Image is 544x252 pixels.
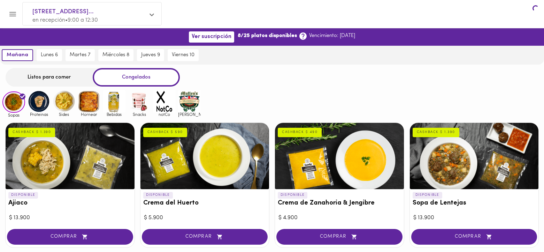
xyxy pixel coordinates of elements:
[153,90,176,113] img: notCo
[192,34,231,40] span: Ver suscripción
[178,90,201,113] img: mullens
[93,68,180,87] div: Congelados
[413,192,442,198] p: DISPONIBLE
[142,229,268,245] button: COMPRAR
[143,192,173,198] p: DISPONIBLE
[6,123,135,189] div: Ajiaco
[504,212,537,245] iframe: Messagebird Livechat Widget
[9,214,131,222] div: $ 13.900
[98,49,133,61] button: miércoles 8
[140,123,269,189] div: Crema del Huerto
[7,52,28,58] span: mañana
[7,229,133,245] button: COMPRAR
[153,112,176,117] span: notCo
[144,214,266,222] div: $ 5.900
[168,49,199,61] button: viernes 10
[172,52,194,58] span: viernes 10
[411,229,537,245] button: COMPRAR
[238,32,297,39] b: 8/25 platos disponibles
[78,112,100,117] span: Hornear
[78,90,100,113] img: Hornear
[309,32,355,39] p: Vencimiento: [DATE]
[8,200,132,207] h3: Ajiaco
[413,214,535,222] div: $ 13.900
[410,123,539,189] div: Sopa de Lentejas
[151,234,259,240] span: COMPRAR
[32,7,145,16] span: [STREET_ADDRESS]...
[413,200,536,207] h3: Sopa de Lentejas
[2,113,25,117] span: Sopas
[278,214,400,222] div: $ 4.900
[278,200,401,207] h3: Crema de Zanahoria & Jengibre
[103,112,125,117] span: Bebidas
[32,17,98,23] span: en recepción • 9:00 a 12:30
[285,234,394,240] span: COMPRAR
[103,90,125,113] img: Bebidas
[53,112,75,117] span: Sides
[128,90,151,113] img: Snacks
[189,31,234,42] button: Ver suscripción
[2,91,25,113] img: Sopas
[4,6,21,23] button: Menu
[66,49,95,61] button: martes 7
[8,192,38,198] p: DISPONIBLE
[141,52,160,58] span: jueves 9
[41,52,58,58] span: lunes 6
[420,234,529,240] span: COMPRAR
[28,112,50,117] span: Proteinas
[102,52,129,58] span: miércoles 8
[137,49,164,61] button: jueves 9
[278,192,307,198] p: DISPONIBLE
[16,234,124,240] span: COMPRAR
[178,112,201,117] span: [PERSON_NAME]
[37,49,62,61] button: lunes 6
[28,90,50,113] img: Proteinas
[278,128,322,137] div: CASHBACK $ 490
[2,49,33,61] button: mañana
[275,123,404,189] div: Crema de Zanahoria & Jengibre
[128,112,151,117] span: Snacks
[53,90,75,113] img: Sides
[143,128,187,137] div: CASHBACK $ 590
[143,200,267,207] h3: Crema del Huerto
[70,52,91,58] span: martes 7
[6,68,93,87] div: Listos para comer
[413,128,459,137] div: CASHBACK $ 1.390
[8,128,55,137] div: CASHBACK $ 1.390
[276,229,403,245] button: COMPRAR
